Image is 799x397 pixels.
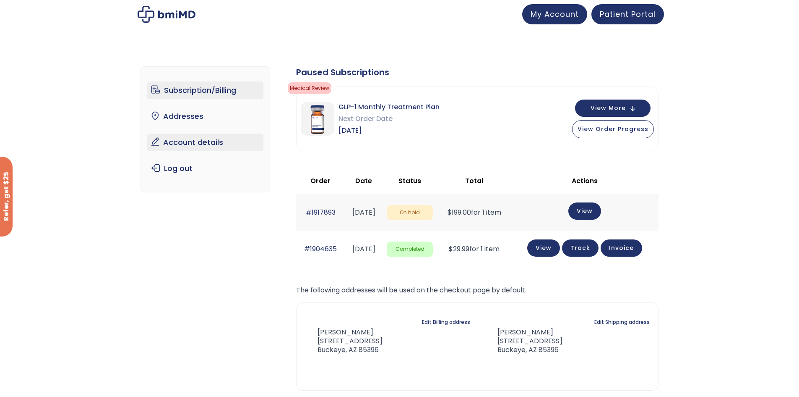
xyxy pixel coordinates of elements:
span: $ [449,244,453,254]
a: View [527,239,560,257]
span: Actions [572,176,598,186]
address: [PERSON_NAME] [STREET_ADDRESS] Buckeye, AZ 85396 [305,328,383,354]
span: Date [355,176,372,186]
p: The following addresses will be used on the checkout page by default. [296,284,658,296]
nav: Account pages [141,66,270,192]
td: for 1 item [437,231,511,268]
a: Edit Shipping address [594,316,650,328]
span: [DATE] [338,125,440,137]
span: Patient Portal [600,9,656,19]
a: #1917893 [306,208,336,217]
a: Addresses [147,108,263,125]
span: $ [448,208,452,217]
span: Next Order Date [338,113,440,125]
a: #1904635 [304,244,337,254]
span: View Order Progress [578,125,648,133]
span: 199.00 [448,208,471,217]
a: Invoice [601,239,642,257]
span: Order [310,176,331,186]
a: Edit Billing address [422,316,470,328]
time: [DATE] [352,208,375,217]
span: View More [591,105,626,111]
a: Account details [147,134,263,151]
a: My Account [522,4,587,24]
time: [DATE] [352,244,375,254]
img: My account [138,6,195,23]
span: On hold [387,205,433,221]
button: View More [575,100,651,117]
a: Patient Portal [591,4,664,24]
address: [PERSON_NAME] [STREET_ADDRESS] Buckeye, AZ 85396 [484,328,562,354]
span: Completed [387,242,433,257]
button: View Order Progress [572,120,654,138]
a: View [568,202,601,220]
div: Paused Subscriptions [296,66,658,78]
img: GLP-1 Monthly Treatment Plan [301,102,334,136]
td: for 1 item [437,194,511,231]
span: 29.99 [449,244,469,254]
span: Medical Review [288,82,331,94]
a: Log out [147,160,263,177]
span: Total [465,176,483,186]
span: Status [398,176,421,186]
span: My Account [531,9,579,19]
a: Track [562,239,599,257]
a: Subscription/Billing [147,82,263,99]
